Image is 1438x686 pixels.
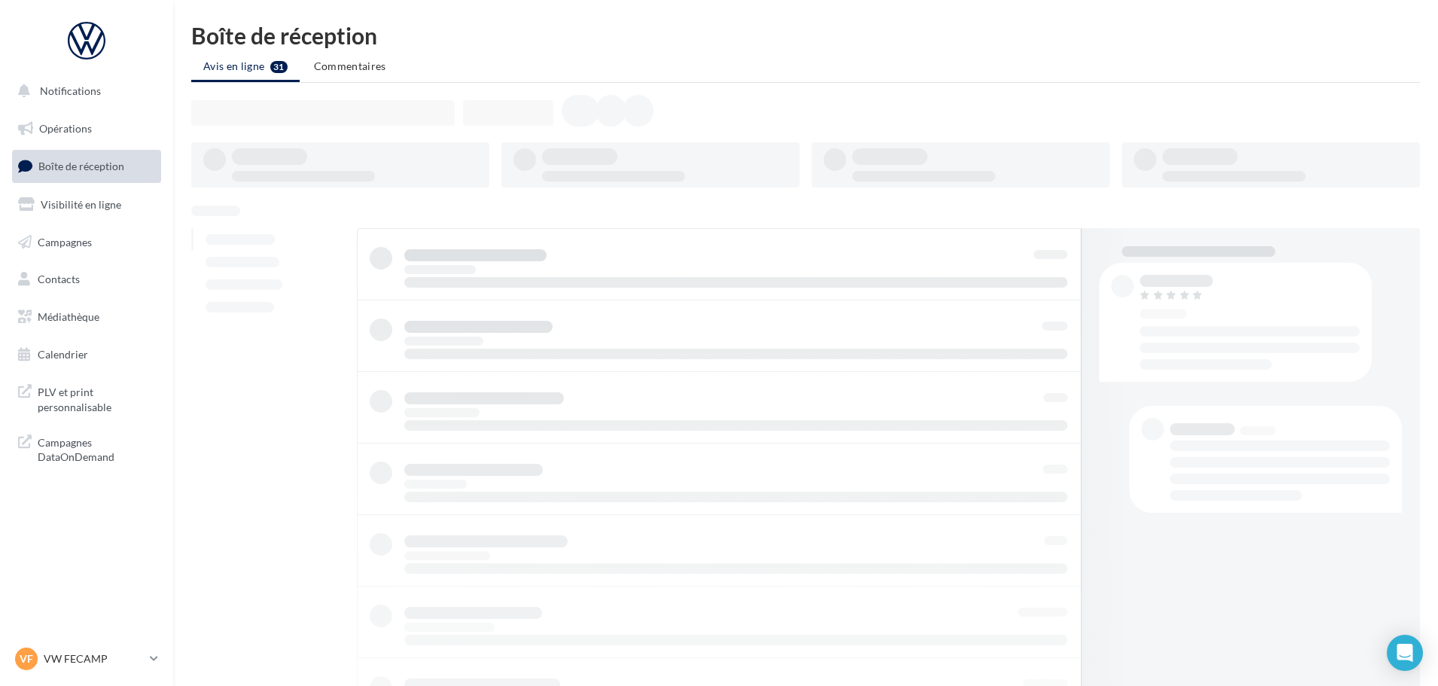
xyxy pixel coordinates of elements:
[38,273,80,285] span: Contacts
[9,301,164,333] a: Médiathèque
[9,339,164,370] a: Calendrier
[9,150,164,182] a: Boîte de réception
[38,310,99,323] span: Médiathèque
[9,75,158,107] button: Notifications
[9,113,164,145] a: Opérations
[41,198,121,211] span: Visibilité en ligne
[9,264,164,295] a: Contacts
[314,59,386,72] span: Commentaires
[38,348,88,361] span: Calendrier
[38,235,92,248] span: Campagnes
[191,24,1420,47] div: Boîte de réception
[38,382,155,414] span: PLV et print personnalisable
[39,122,92,135] span: Opérations
[12,645,161,673] a: VF VW FECAMP
[1387,635,1423,671] div: Open Intercom Messenger
[38,432,155,465] span: Campagnes DataOnDemand
[38,160,124,172] span: Boîte de réception
[9,376,164,420] a: PLV et print personnalisable
[9,227,164,258] a: Campagnes
[9,189,164,221] a: Visibilité en ligne
[44,651,144,666] p: VW FECAMP
[40,84,101,97] span: Notifications
[9,426,164,471] a: Campagnes DataOnDemand
[20,651,33,666] span: VF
